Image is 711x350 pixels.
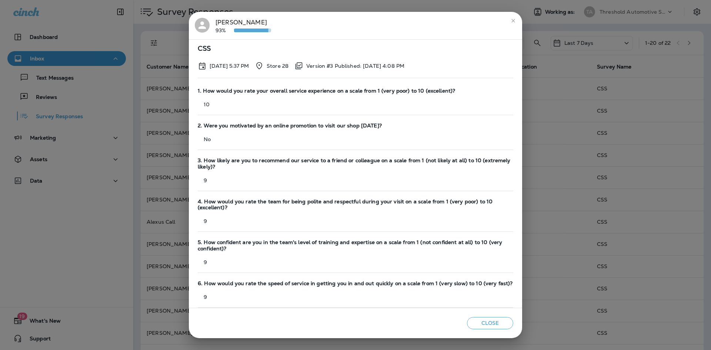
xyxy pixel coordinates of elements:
[198,157,513,170] span: 3. How likely are you to recommend our service to a friend or colleague on a scale from 1 (not li...
[198,239,513,252] span: 5. How confident are you in the team's level of training and expertise on a scale from 1 (not con...
[198,123,513,129] span: 2. Were you motivated by an online promotion to visit our shop [DATE]?
[210,63,249,69] p: Aug 13, 2025 5:37 PM
[198,294,513,300] p: 9
[198,218,513,224] p: 9
[216,18,271,33] div: [PERSON_NAME]
[198,136,513,142] p: No
[198,280,513,287] span: 6. How would you rate the speed of service in getting you in and out quickly on a scale from 1 (v...
[198,88,513,94] span: 1. How would you rate your overall service experience on a scale from 1 (very poor) to 10 (excell...
[198,46,513,52] span: CSS
[198,199,513,211] span: 4. How would you rate the team for being polite and respectful during your visit on a scale from ...
[198,259,513,265] p: 9
[467,317,513,329] button: Close
[507,15,519,27] button: close
[216,27,234,33] p: 93%
[306,63,404,69] p: Version #3 Published: [DATE] 4:08 PM
[198,177,513,183] p: 9
[198,101,513,107] p: 10
[267,63,288,69] p: Store 28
